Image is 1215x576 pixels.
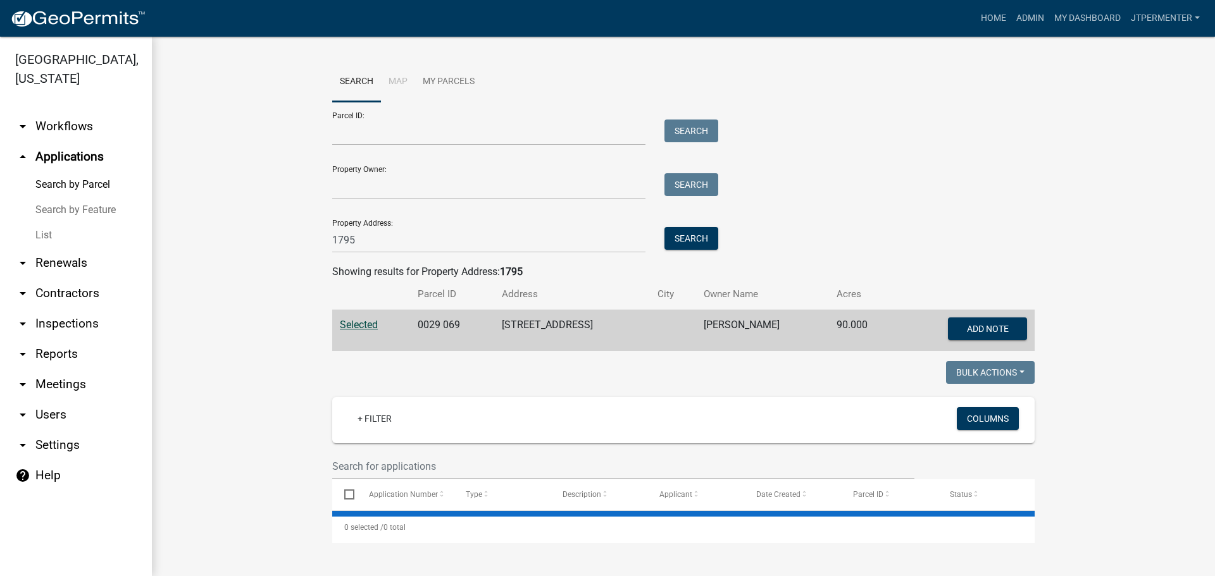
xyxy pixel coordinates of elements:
td: 0029 069 [410,310,494,352]
datatable-header-cell: Type [453,479,550,510]
th: City [650,279,696,309]
datatable-header-cell: Application Number [356,479,453,510]
a: Admin [1011,6,1049,30]
datatable-header-cell: Applicant [647,479,744,510]
td: [STREET_ADDRESS] [494,310,650,352]
th: Parcel ID [410,279,494,309]
button: Search [664,173,718,196]
i: arrow_drop_up [15,149,30,164]
i: arrow_drop_down [15,346,30,362]
input: Search for applications [332,453,914,479]
i: help [15,468,30,483]
a: jtpermenter [1126,6,1205,30]
td: [PERSON_NAME] [696,310,830,352]
th: Address [494,279,650,309]
datatable-header-cell: Date Created [744,479,841,510]
button: Bulk Actions [946,361,1035,384]
i: arrow_drop_down [15,438,30,453]
span: Date Created [756,490,801,499]
a: My Dashboard [1049,6,1126,30]
a: Search [332,62,381,102]
span: Type [466,490,482,499]
span: Application Number [369,490,438,499]
i: arrow_drop_down [15,316,30,331]
th: Acres [829,279,897,309]
div: 0 total [332,512,1035,543]
span: Applicant [659,490,692,499]
datatable-header-cell: Select [332,479,356,510]
button: Add Note [948,317,1027,340]
td: 90.000 [829,310,897,352]
i: arrow_drop_down [15,119,30,134]
i: arrow_drop_down [15,407,30,422]
i: arrow_drop_down [15,377,30,392]
i: arrow_drop_down [15,255,30,271]
span: Add Note [966,324,1008,334]
button: Search [664,119,718,142]
a: Home [976,6,1011,30]
a: + Filter [347,407,402,430]
span: Parcel ID [853,490,883,499]
span: 0 selected / [344,523,383,532]
i: arrow_drop_down [15,286,30,301]
strong: 1795 [500,266,523,278]
a: My Parcels [415,62,482,102]
datatable-header-cell: Status [938,479,1035,510]
span: Status [950,490,972,499]
a: Selected [340,319,378,331]
datatable-header-cell: Description [551,479,647,510]
div: Showing results for Property Address: [332,264,1035,279]
th: Owner Name [696,279,830,309]
span: Description [563,490,601,499]
button: Search [664,227,718,250]
datatable-header-cell: Parcel ID [841,479,938,510]
button: Columns [957,407,1019,430]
